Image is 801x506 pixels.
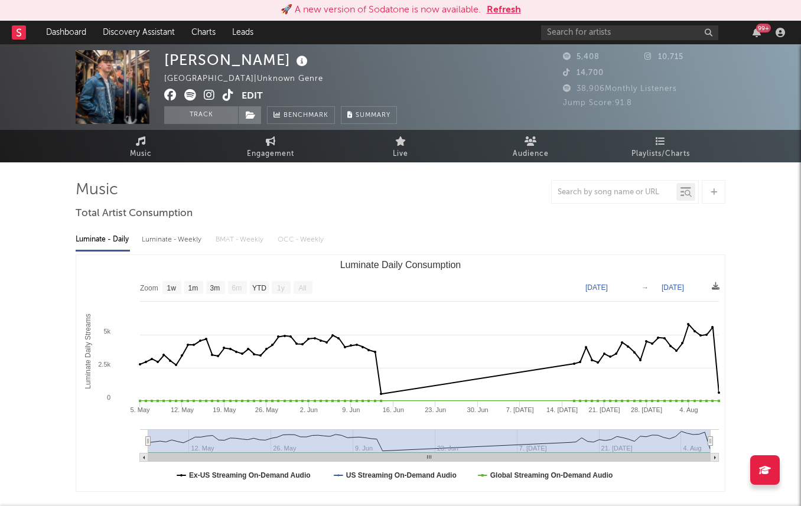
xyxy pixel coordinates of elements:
[210,284,220,292] text: 3m
[298,284,306,292] text: All
[213,406,236,413] text: 19. May
[183,21,224,44] a: Charts
[255,406,279,413] text: 26. May
[467,406,489,413] text: 30. Jun
[171,406,194,413] text: 12. May
[465,130,595,162] a: Audience
[541,25,718,40] input: Search for artists
[164,106,238,124] button: Track
[393,147,408,161] span: Live
[753,28,761,37] button: 99+
[589,406,620,413] text: 21. [DATE]
[356,112,390,119] span: Summary
[563,53,600,61] span: 5,408
[336,130,465,162] a: Live
[506,406,534,413] text: 7. [DATE]
[756,24,771,32] div: 99 +
[563,85,677,93] span: 38,906 Monthly Listeners
[563,69,604,77] span: 14,700
[679,406,698,413] text: 4. Aug
[631,406,662,413] text: 28. [DATE]
[76,230,130,250] div: Luminate - Daily
[585,283,608,292] text: [DATE]
[595,130,725,162] a: Playlists/Charts
[164,50,311,70] div: [PERSON_NAME]
[563,99,632,107] span: Jump Score: 91.8
[267,106,335,124] a: Benchmark
[346,471,457,479] text: US Streaming On-Demand Audio
[140,284,158,292] text: Zoom
[206,130,336,162] a: Engagement
[284,109,328,123] span: Benchmark
[76,130,206,162] a: Music
[98,361,110,368] text: 2.5k
[242,89,263,104] button: Edit
[300,406,318,413] text: 2. Jun
[342,406,360,413] text: 9. Jun
[644,53,683,61] span: 10,715
[247,147,294,161] span: Engagement
[38,21,95,44] a: Dashboard
[340,260,461,270] text: Luminate Daily Consumption
[224,21,262,44] a: Leads
[341,106,397,124] button: Summary
[164,72,337,86] div: [GEOGRAPHIC_DATA] | Unknown Genre
[277,284,285,292] text: 1y
[232,284,242,292] text: 6m
[383,406,404,413] text: 16. Jun
[107,394,110,401] text: 0
[142,230,204,250] div: Luminate - Weekly
[662,283,684,292] text: [DATE]
[130,147,152,161] span: Music
[487,3,521,17] button: Refresh
[84,314,92,389] text: Luminate Daily Streams
[642,283,649,292] text: →
[188,284,198,292] text: 1m
[425,406,446,413] text: 23. Jun
[95,21,183,44] a: Discovery Assistant
[130,406,150,413] text: 5. May
[490,471,613,479] text: Global Streaming On-Demand Audio
[631,147,690,161] span: Playlists/Charts
[252,284,266,292] text: YTD
[552,188,676,197] input: Search by song name or URL
[546,406,578,413] text: 14. [DATE]
[513,147,549,161] span: Audience
[281,3,481,17] div: 🚀 A new version of Sodatone is now available.
[189,471,311,479] text: Ex-US Streaming On-Demand Audio
[167,284,177,292] text: 1w
[103,328,110,335] text: 5k
[76,255,725,491] svg: Luminate Daily Consumption
[76,207,193,221] span: Total Artist Consumption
